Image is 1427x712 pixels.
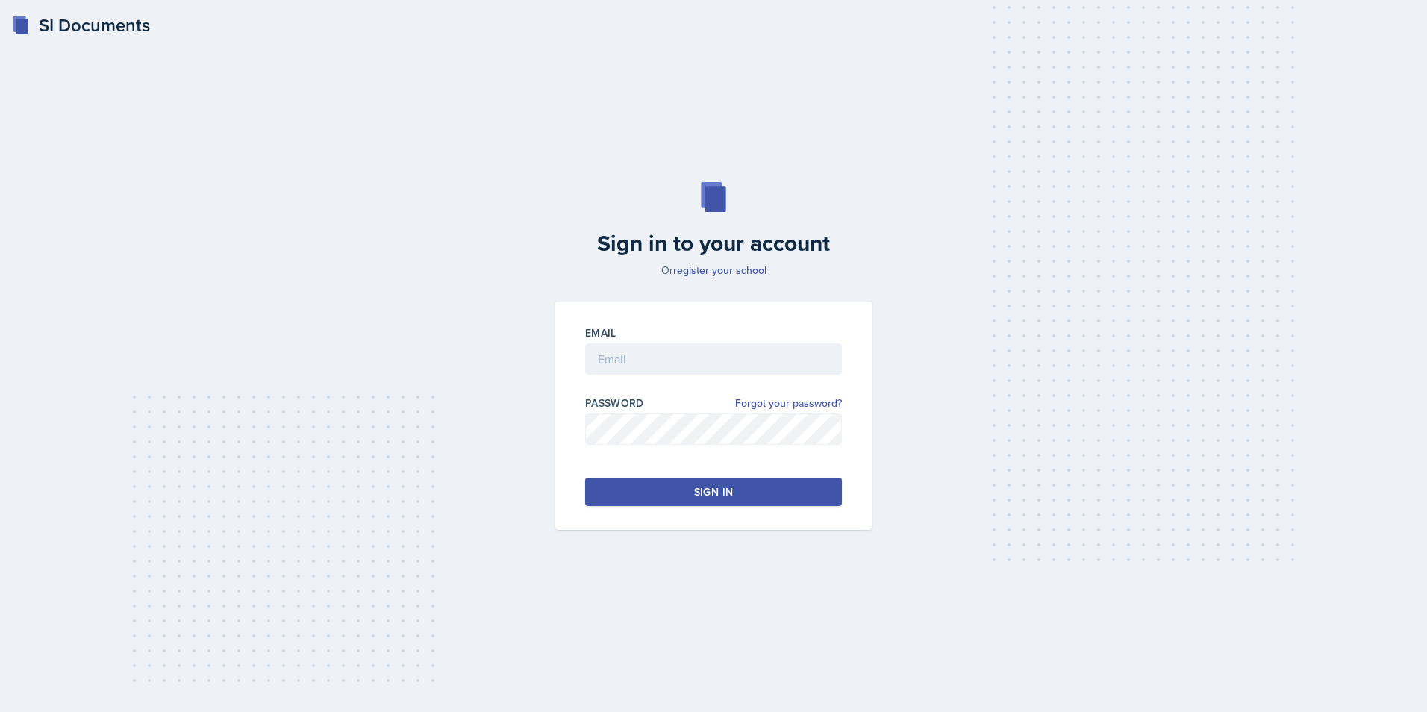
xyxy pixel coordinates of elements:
[585,325,616,340] label: Email
[585,478,842,506] button: Sign in
[12,12,150,39] a: SI Documents
[735,396,842,411] a: Forgot your password?
[585,343,842,375] input: Email
[546,263,881,278] p: Or
[673,263,766,278] a: register your school
[694,484,733,499] div: Sign in
[585,396,644,410] label: Password
[546,230,881,257] h2: Sign in to your account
